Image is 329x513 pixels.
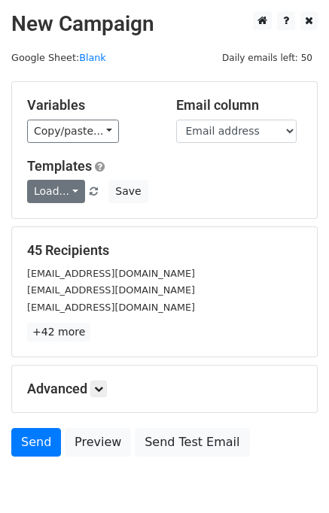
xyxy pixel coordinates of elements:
[27,120,119,143] a: Copy/paste...
[27,97,154,114] h5: Variables
[27,158,92,174] a: Templates
[217,50,318,66] span: Daily emails left: 50
[11,52,106,63] small: Google Sheet:
[217,52,318,63] a: Daily emails left: 50
[27,302,195,313] small: [EMAIL_ADDRESS][DOMAIN_NAME]
[27,242,302,259] h5: 45 Recipients
[11,11,318,37] h2: New Campaign
[27,268,195,279] small: [EMAIL_ADDRESS][DOMAIN_NAME]
[79,52,106,63] a: Blank
[108,180,148,203] button: Save
[27,284,195,296] small: [EMAIL_ADDRESS][DOMAIN_NAME]
[27,381,302,397] h5: Advanced
[27,323,90,341] a: +42 more
[254,441,329,513] iframe: Chat Widget
[27,180,85,203] a: Load...
[176,97,303,114] h5: Email column
[11,428,61,457] a: Send
[135,428,249,457] a: Send Test Email
[65,428,131,457] a: Preview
